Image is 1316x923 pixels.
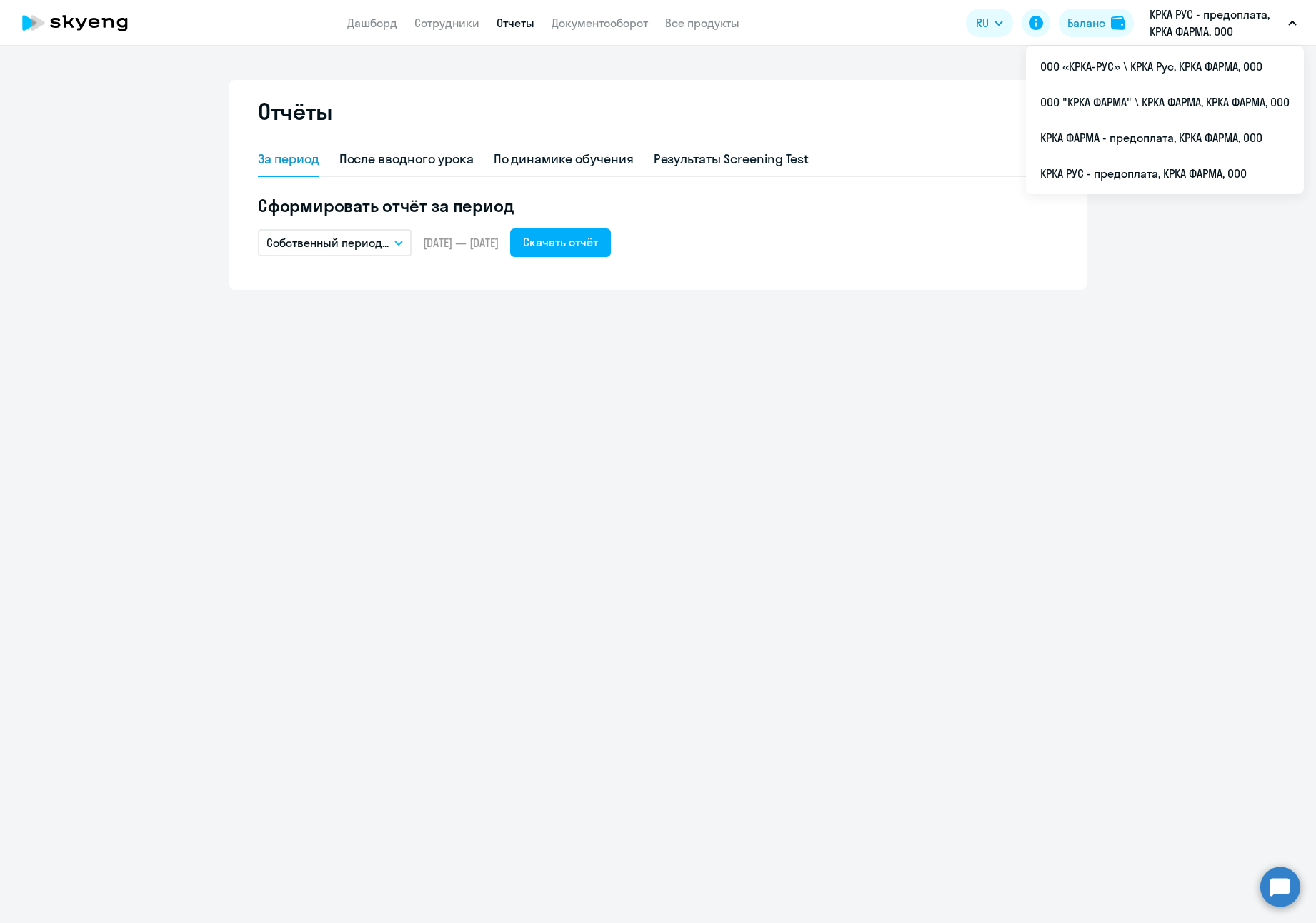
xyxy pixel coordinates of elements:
h2: Отчёты [258,97,332,126]
span: [DATE] — [DATE] [423,235,499,251]
p: КРКА РУС - предоплата, КРКА ФАРМА, ООО [1150,6,1282,40]
a: Дашборд [347,16,397,30]
button: Скачать отчёт [510,228,611,257]
ul: RU [1026,46,1304,194]
div: За период [258,150,319,168]
div: Баланс [1067,14,1105,31]
a: Документооборот [552,16,648,30]
button: Собственный период... [258,229,412,256]
div: После вводного урока [339,150,474,168]
h5: Сформировать отчёт за период [258,194,1058,217]
button: Балансbalance [1059,9,1134,37]
a: Все продукты [665,16,739,30]
p: Собственный период... [266,234,389,251]
button: КРКА РУС - предоплата, КРКА ФАРМА, ООО [1142,6,1304,40]
span: RU [976,14,989,31]
a: Сотрудники [414,16,479,30]
button: RU [966,9,1013,37]
div: Результаты Screening Test [654,150,809,168]
img: balance [1111,16,1125,30]
div: По динамике обучения [494,150,634,168]
div: Скачать отчёт [523,233,598,251]
a: Отчеты [497,16,534,30]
